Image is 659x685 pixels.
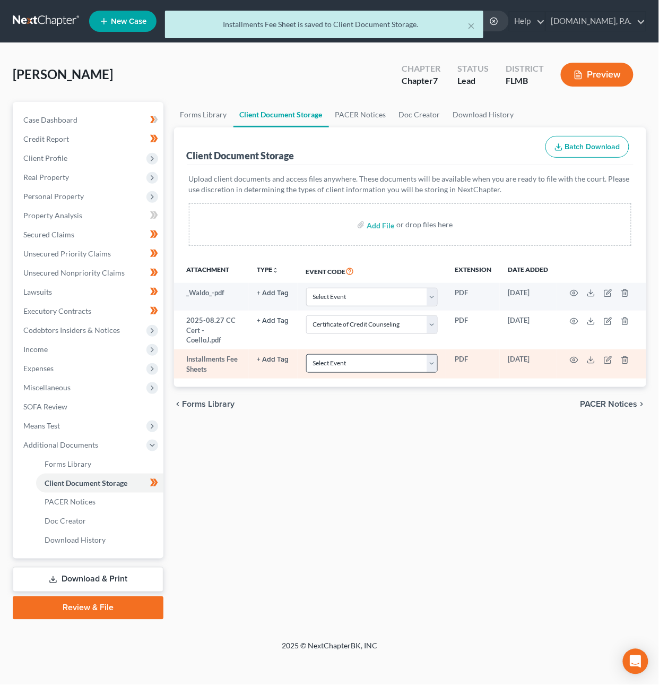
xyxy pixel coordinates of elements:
[23,440,98,449] span: Additional Documents
[15,263,163,282] a: Unsecured Nonpriority Claims
[15,244,163,263] a: Unsecured Priority Claims
[15,206,163,225] a: Property Analysis
[233,102,329,127] a: Client Document Storage
[257,267,279,273] button: TYPEunfold_more
[23,192,84,201] span: Personal Property
[36,512,163,531] a: Doc Creator
[467,19,475,32] button: ×
[45,459,91,468] span: Forms Library
[36,493,163,512] a: PACER Notices
[623,649,648,674] div: Open Intercom Messenger
[561,63,634,87] button: Preview
[500,283,557,311] td: [DATE]
[298,259,446,283] th: Event Code
[189,174,632,195] p: Upload client documents and access files anywhere. These documents will be available when you are...
[273,267,279,273] i: unfold_more
[500,349,557,379] td: [DATE]
[23,230,74,239] span: Secured Claims
[174,400,183,408] i: chevron_left
[257,356,289,363] button: + Add Tag
[23,115,77,124] span: Case Dashboard
[45,498,96,507] span: PACER Notices
[45,536,106,545] span: Download History
[174,311,249,349] td: 2025-08.27 CC Cert - CoelloJ.pdf
[446,349,500,379] td: PDF
[257,315,289,326] a: + Add Tag
[13,567,163,592] a: Download & Print
[500,259,557,283] th: Date added
[174,19,475,30] div: Installments Fee Sheet is saved to Client Document Storage.
[174,349,249,379] td: Installments Fee Sheets
[500,311,557,349] td: [DATE]
[23,364,54,373] span: Expenses
[23,134,69,143] span: Credit Report
[23,326,120,335] span: Codebtors Insiders & Notices
[15,397,163,416] a: SOFA Review
[23,421,60,430] span: Means Test
[638,400,646,408] i: chevron_right
[457,75,489,87] div: Lead
[397,219,453,230] div: or drop files here
[433,75,438,85] span: 7
[15,302,163,321] a: Executory Contracts
[257,288,289,298] a: + Add Tag
[23,249,111,258] span: Unsecured Priority Claims
[13,66,113,82] span: [PERSON_NAME]
[402,63,440,75] div: Chapter
[446,283,500,311] td: PDF
[174,259,249,283] th: Attachment
[23,306,91,315] span: Executory Contracts
[23,173,69,182] span: Real Property
[580,400,646,408] button: PACER Notices chevron_right
[23,268,125,277] span: Unsecured Nonpriority Claims
[174,102,233,127] a: Forms Library
[565,142,620,151] span: Batch Download
[506,63,544,75] div: District
[13,596,163,620] a: Review & File
[23,211,82,220] span: Property Analysis
[23,153,67,162] span: Client Profile
[15,110,163,130] a: Case Dashboard
[257,318,289,324] button: + Add Tag
[15,130,163,149] a: Credit Report
[446,259,500,283] th: Extension
[23,383,71,392] span: Miscellaneous
[174,400,235,408] button: chevron_left Forms Library
[402,75,440,87] div: Chapter
[23,287,52,296] span: Lawsuits
[187,149,294,162] div: Client Document Storage
[257,354,289,364] a: + Add Tag
[27,641,632,660] div: 2025 © NextChapterBK, INC
[447,102,521,127] a: Download History
[15,225,163,244] a: Secured Claims
[506,75,544,87] div: FLMB
[457,63,489,75] div: Status
[15,282,163,302] a: Lawsuits
[545,136,629,158] button: Batch Download
[257,290,289,297] button: + Add Tag
[45,478,127,487] span: Client Document Storage
[183,400,235,408] span: Forms Library
[36,531,163,550] a: Download History
[36,455,163,474] a: Forms Library
[446,311,500,349] td: PDF
[23,402,67,411] span: SOFA Review
[393,102,447,127] a: Doc Creator
[580,400,638,408] span: PACER Notices
[36,474,163,493] a: Client Document Storage
[174,283,249,311] td: _Waldo_-pdf
[23,345,48,354] span: Income
[45,517,86,526] span: Doc Creator
[329,102,393,127] a: PACER Notices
